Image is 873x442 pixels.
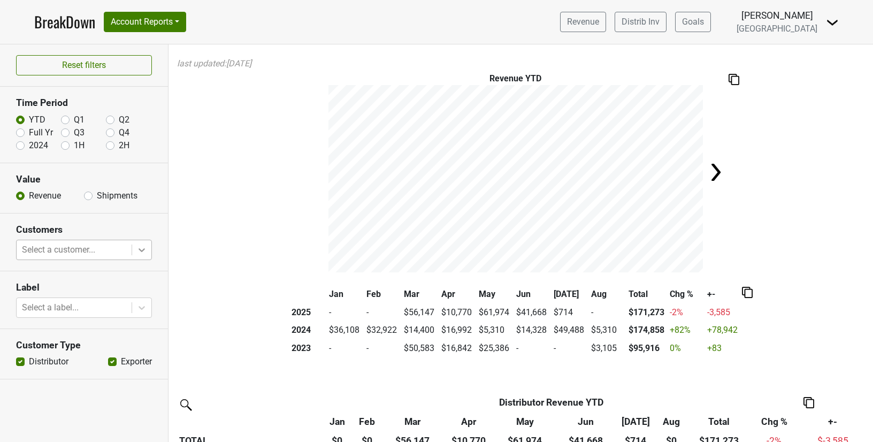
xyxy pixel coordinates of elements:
[826,16,839,29] img: Dropdown Menu
[16,224,152,235] h3: Customers
[667,322,704,340] td: +82 %
[704,339,742,357] td: +83
[742,287,753,298] img: Copy to clipboard
[626,285,667,303] th: Total
[326,303,364,322] td: -
[326,285,364,303] th: Jan
[551,303,588,322] td: $714
[443,412,494,431] th: Apr: activate to sort column ascending
[494,412,555,431] th: May: activate to sort column ascending
[326,322,364,340] td: $36,108
[551,322,588,340] td: $49,488
[514,285,551,303] th: Jun
[514,303,551,322] td: $41,668
[29,126,53,139] label: Full Yr
[626,303,667,322] th: $171,273
[364,339,401,357] td: -
[119,139,129,152] label: 2H
[667,303,704,322] td: -2 %
[16,340,152,351] h3: Customer Type
[616,412,655,431] th: Jul: activate to sort column ascending
[704,285,742,303] th: +-
[364,285,401,303] th: Feb
[588,285,626,303] th: Aug
[355,395,747,409] div: Revenue YTD
[476,322,514,340] td: $5,310
[328,72,703,85] div: Revenue YTD
[675,12,711,32] a: Goals
[588,339,626,357] td: $3,105
[737,24,817,34] span: [GEOGRAPHIC_DATA]
[74,113,85,126] label: Q1
[289,339,326,357] th: 2023
[16,55,152,75] button: Reset filters
[322,412,352,431] th: Jan: activate to sort column ascending
[29,355,68,368] label: Distributor
[551,339,588,357] td: -
[364,303,401,322] td: -
[667,339,704,357] td: 0 %
[514,322,551,340] td: $14,328
[655,412,687,431] th: Aug: activate to sort column ascending
[704,303,742,322] td: -3,585
[119,113,129,126] label: Q2
[737,9,817,22] div: [PERSON_NAME]
[16,97,152,109] h3: Time Period
[551,285,588,303] th: [DATE]
[798,412,868,431] th: +-: activate to sort column ascending
[588,322,626,340] td: $5,310
[121,355,152,368] label: Exporter
[401,322,439,340] td: $14,400
[289,303,326,322] th: 2025
[705,162,726,183] img: Arrow right
[560,12,606,32] a: Revenue
[499,397,546,408] span: Distributor
[476,339,514,357] td: $25,386
[401,303,439,322] td: $56,147
[34,11,95,33] a: BreakDown
[750,412,798,431] th: Chg %: activate to sort column ascending
[439,303,476,322] td: $10,770
[326,339,364,357] td: -
[514,339,551,357] td: -
[177,58,251,68] em: last updated: [DATE]
[626,322,667,340] th: $174,858
[401,285,439,303] th: Mar
[97,189,137,202] label: Shipments
[352,412,382,431] th: Feb: activate to sort column ascending
[364,322,401,340] td: $32,922
[177,395,194,413] img: filter
[729,74,739,85] img: Copy to clipboard
[439,285,476,303] th: Apr
[667,285,704,303] th: Chg %
[687,412,750,431] th: Total: activate to sort column ascending
[29,189,61,202] label: Revenue
[29,139,48,152] label: 2024
[119,126,129,139] label: Q4
[626,339,667,357] th: $95,916
[588,303,626,322] td: -
[476,303,514,322] td: $61,974
[401,339,439,357] td: $50,583
[439,339,476,357] td: $16,842
[555,412,616,431] th: Jun: activate to sort column ascending
[476,285,514,303] th: May
[382,412,443,431] th: Mar: activate to sort column ascending
[16,282,152,293] h3: Label
[104,12,186,32] button: Account Reports
[177,412,322,431] th: &nbsp;: activate to sort column ascending
[439,322,476,340] td: $16,992
[615,12,667,32] a: Distrib Inv
[29,113,45,126] label: YTD
[74,139,85,152] label: 1H
[803,397,814,408] img: Copy to clipboard
[74,126,85,139] label: Q3
[289,322,326,340] th: 2024
[704,322,742,340] td: +78,942
[16,174,152,185] h3: Value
